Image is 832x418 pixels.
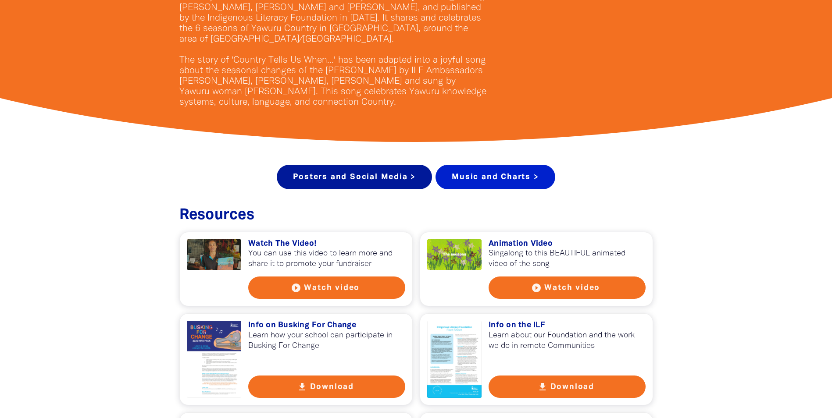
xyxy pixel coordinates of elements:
[179,209,254,222] span: Resources
[436,165,555,189] a: Music and Charts >
[489,321,646,330] h3: Info on the ILF
[537,382,548,392] i: get_app
[277,165,432,189] a: Posters and Social Media >
[248,239,405,249] h3: Watch The Video!
[489,276,646,299] button: play_circle_filled Watch video
[248,321,405,330] h3: Info on Busking For Change
[297,382,307,392] i: get_app
[489,375,646,398] button: get_app Download
[531,283,542,293] i: play_circle_filled
[489,239,646,249] h3: Animation Video
[248,276,405,299] button: play_circle_filled Watch video
[248,375,405,398] button: get_app Download
[291,283,301,293] i: play_circle_filled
